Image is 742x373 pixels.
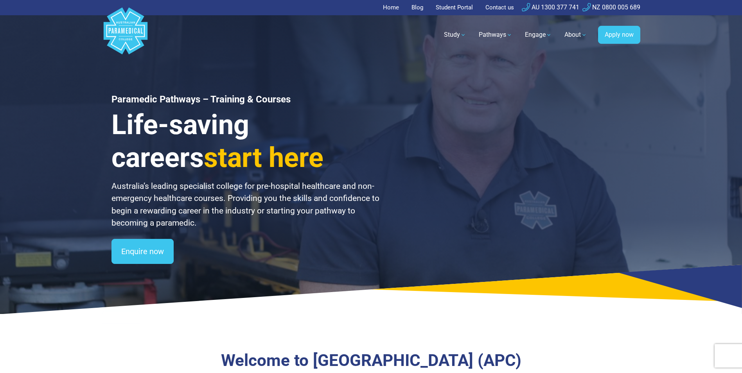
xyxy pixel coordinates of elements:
[111,180,381,230] p: Australia’s leading specialist college for pre-hospital healthcare and non-emergency healthcare c...
[102,15,149,55] a: Australian Paramedical College
[520,24,557,46] a: Engage
[439,24,471,46] a: Study
[474,24,517,46] a: Pathways
[111,108,381,174] h3: Life-saving careers
[522,4,579,11] a: AU 1300 377 741
[111,94,381,105] h1: Paramedic Pathways – Training & Courses
[146,351,596,371] h3: Welcome to [GEOGRAPHIC_DATA] (APC)
[204,142,323,174] span: start here
[582,4,640,11] a: NZ 0800 005 689
[111,239,174,264] a: Enquire now
[560,24,592,46] a: About
[598,26,640,44] a: Apply now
